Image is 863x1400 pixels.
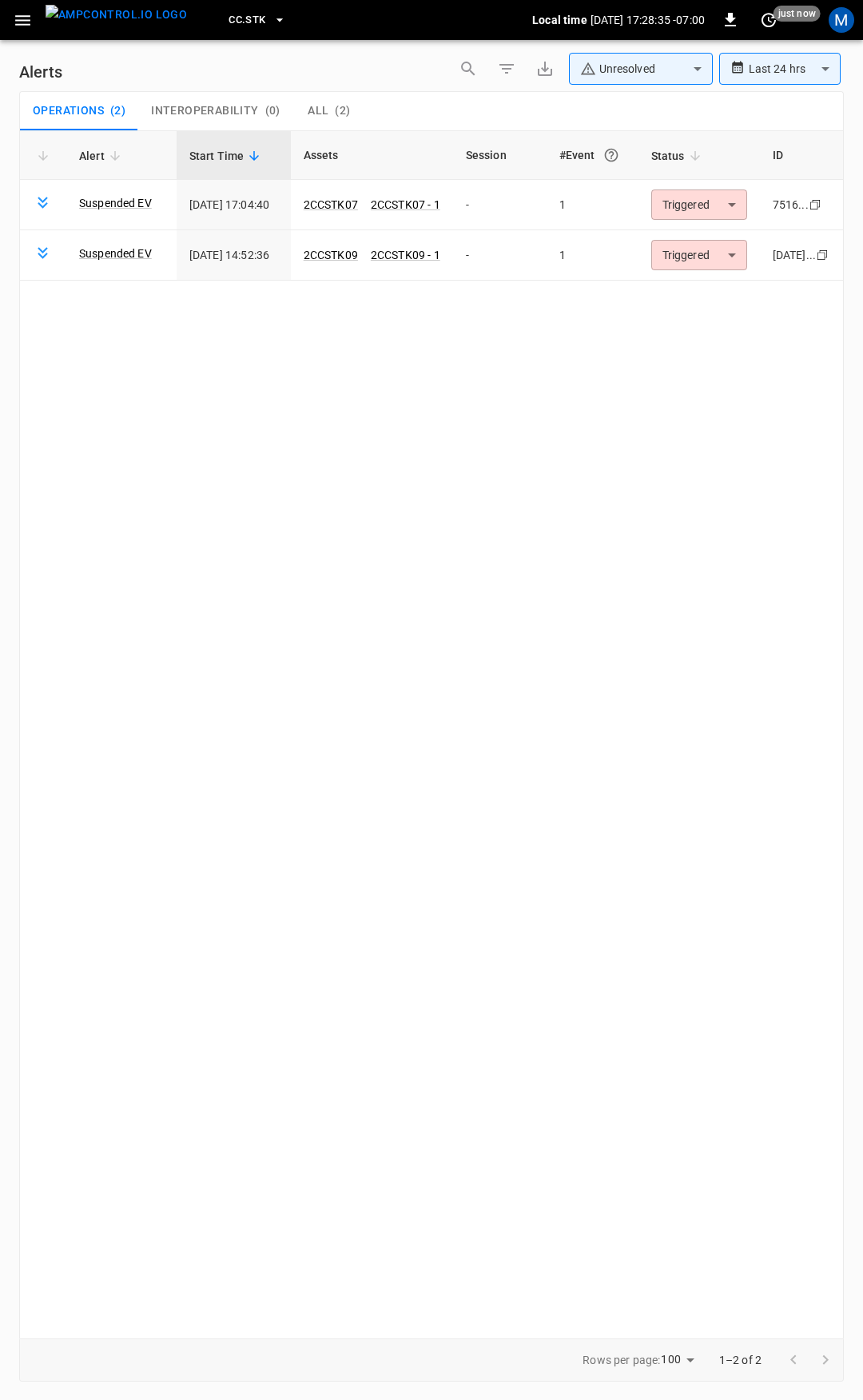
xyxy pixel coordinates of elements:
span: ( 0 ) [265,104,280,118]
p: Rows per page: [583,1352,660,1368]
span: Start Time [189,146,265,166]
div: 100 [661,1348,699,1371]
span: Interoperability [151,104,258,118]
button: An event is a single occurrence of an issue. An alert groups related events for the same asset, m... [597,141,626,170]
td: 1 [547,230,638,281]
span: CC.STK [229,11,265,30]
div: Triggered [651,189,747,220]
div: [DATE]... [773,247,816,263]
td: - [453,230,547,281]
h6: Alerts [19,59,62,85]
span: Operations [33,104,104,118]
span: ( 2 ) [110,104,125,118]
button: set refresh interval [756,7,781,33]
img: ampcontrol.io logo [46,5,187,25]
a: Suspended EV [79,245,152,261]
div: Triggered [651,240,747,270]
th: Assets [291,131,453,180]
a: 2CCSTK09 [304,249,358,261]
td: [DATE] 14:52:36 [177,230,291,281]
p: 1–2 of 2 [719,1352,762,1368]
p: [DATE] 17:28:35 -07:00 [591,12,705,28]
button: CC.STK [222,5,292,36]
div: #Event [559,141,626,170]
th: Session [453,131,547,180]
th: ID [760,131,843,180]
span: All [308,104,328,118]
span: just now [774,6,821,22]
td: 1 [547,180,638,230]
div: profile-icon [829,7,854,33]
span: ( 2 ) [335,104,350,118]
div: copy [815,246,831,264]
span: Alert [79,146,125,166]
a: 2CCSTK07 - 1 [371,198,440,211]
a: 2CCSTK07 [304,198,358,211]
td: [DATE] 17:04:40 [177,180,291,230]
div: Unresolved [580,61,687,78]
td: - [453,180,547,230]
div: copy [808,196,824,213]
div: Last 24 hrs [749,54,841,84]
p: Local time [532,12,587,28]
a: Suspended EV [79,195,152,211]
span: Status [651,146,706,166]
div: 7516... [773,197,809,213]
a: 2CCSTK09 - 1 [371,249,440,261]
